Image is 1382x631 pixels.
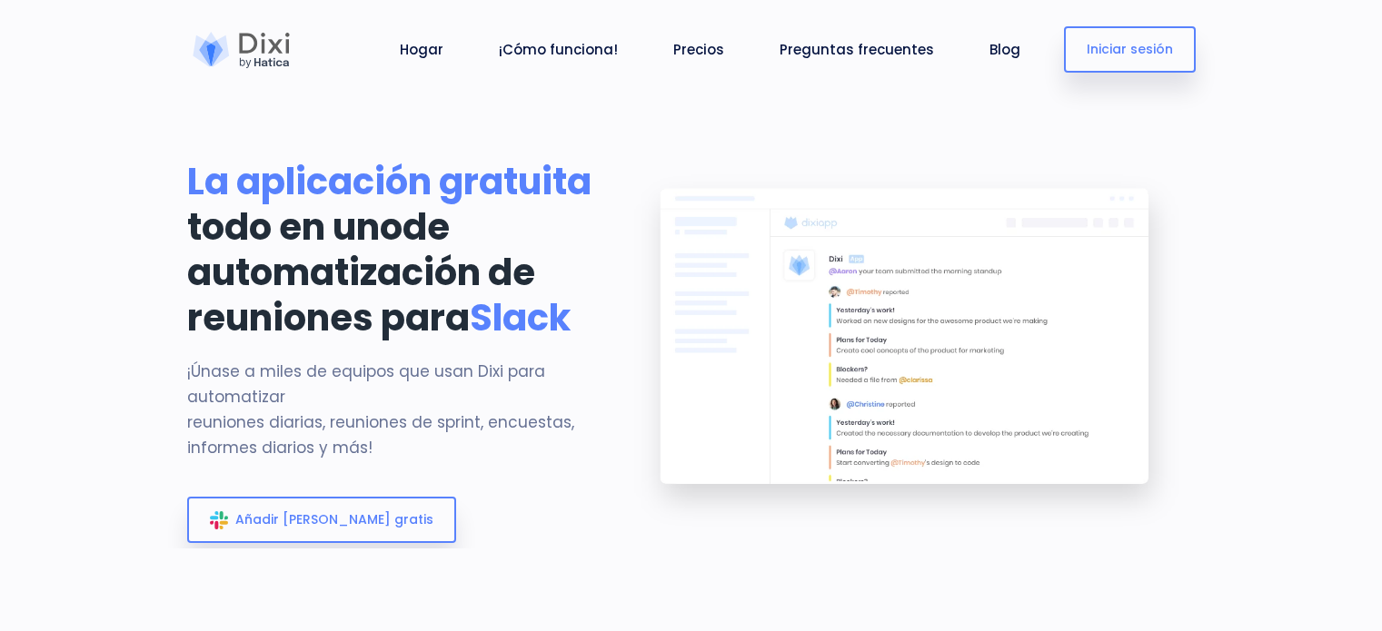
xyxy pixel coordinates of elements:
[187,497,456,543] a: Añadir [PERSON_NAME] gratis
[187,202,403,252] font: todo en uno
[673,40,724,59] font: Precios
[1087,40,1173,58] font: Iniciar sesión
[187,202,535,343] font: de automatización de reuniones para
[210,511,228,529] img: slack_icon_color.svg
[780,40,934,59] font: Preguntas frecuentes
[772,39,941,60] a: Preguntas frecuentes
[619,159,1196,543] img: pancarta de aterrizaje
[989,40,1020,59] font: Blog
[393,39,451,60] a: Hogar
[499,40,618,59] font: ¡Cómo funciona!
[187,360,545,408] font: ¡Únase a miles de equipos que usan Dixi para automatizar
[1064,26,1196,73] a: Iniciar sesión
[187,156,592,207] font: La aplicación gratuita
[982,39,1028,60] a: Blog
[470,292,571,343] font: Slack
[492,39,625,60] a: ¡Cómo funciona!
[235,510,433,528] font: Añadir [PERSON_NAME] gratis
[187,411,574,458] font: reuniones diarias, reuniones de sprint, encuestas, informes diarios y más!
[400,40,443,59] font: Hogar
[666,39,731,60] a: Precios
